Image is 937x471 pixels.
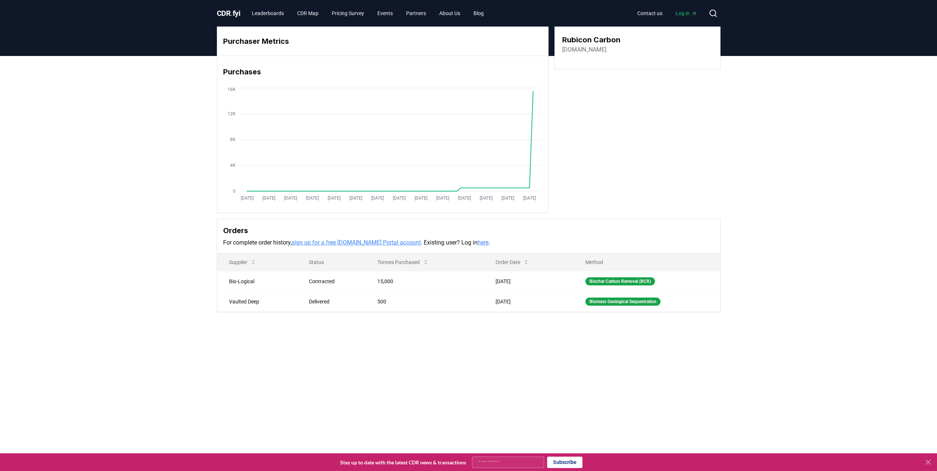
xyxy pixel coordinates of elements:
[366,291,483,312] td: 500
[228,87,236,92] tspan: 16K
[240,196,253,201] tspan: [DATE]
[292,239,421,246] a: sign up for a free [DOMAIN_NAME] Portal account
[230,137,236,142] tspan: 8K
[562,34,620,45] h3: Rubicon Carbon
[414,196,427,201] tspan: [DATE]
[585,298,661,306] div: Biomass Geological Sequestration
[371,255,434,270] button: Tonnes Purchased
[223,255,262,270] button: Supplier
[585,277,655,285] div: Biochar Carbon Removal (BCR)
[468,7,490,20] a: Blog
[501,196,514,201] tspan: [DATE]
[303,259,360,266] p: Status
[262,196,275,201] tspan: [DATE]
[230,163,236,168] tspan: 4K
[562,45,606,54] a: [DOMAIN_NAME]
[233,189,236,194] tspan: 0
[217,291,297,312] td: Vaulted Deep
[223,225,714,236] h3: Orders
[217,9,240,18] span: CDR fyi
[392,196,405,201] tspan: [DATE]
[228,111,236,116] tspan: 12K
[436,196,449,201] tspan: [DATE]
[223,36,542,47] h3: Purchaser Metrics
[223,66,542,77] h3: Purchases
[371,7,399,20] a: Events
[523,196,536,201] tspan: [DATE]
[371,196,384,201] tspan: [DATE]
[217,8,240,18] a: CDR.fyi
[631,7,703,20] nav: Main
[400,7,432,20] a: Partners
[484,291,574,312] td: [DATE]
[676,10,697,17] span: Log in
[217,271,297,291] td: Bio-Logical
[458,196,471,201] tspan: [DATE]
[327,196,340,201] tspan: [DATE]
[306,196,318,201] tspan: [DATE]
[326,7,370,20] a: Pricing Survey
[631,7,668,20] a: Contact us
[366,271,483,291] td: 15,000
[309,298,360,305] div: Delivered
[580,259,714,266] p: Method
[309,278,360,285] div: Contracted
[484,271,574,291] td: [DATE]
[246,7,290,20] a: Leaderboards
[223,238,714,247] p: For complete order history, . Existing user? Log in .
[433,7,466,20] a: About Us
[478,239,489,246] a: here
[284,196,297,201] tspan: [DATE]
[291,7,324,20] a: CDR Map
[246,7,490,20] nav: Main
[349,196,362,201] tspan: [DATE]
[479,196,492,201] tspan: [DATE]
[230,9,233,18] span: .
[490,255,535,270] button: Order Date
[670,7,703,20] a: Log in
